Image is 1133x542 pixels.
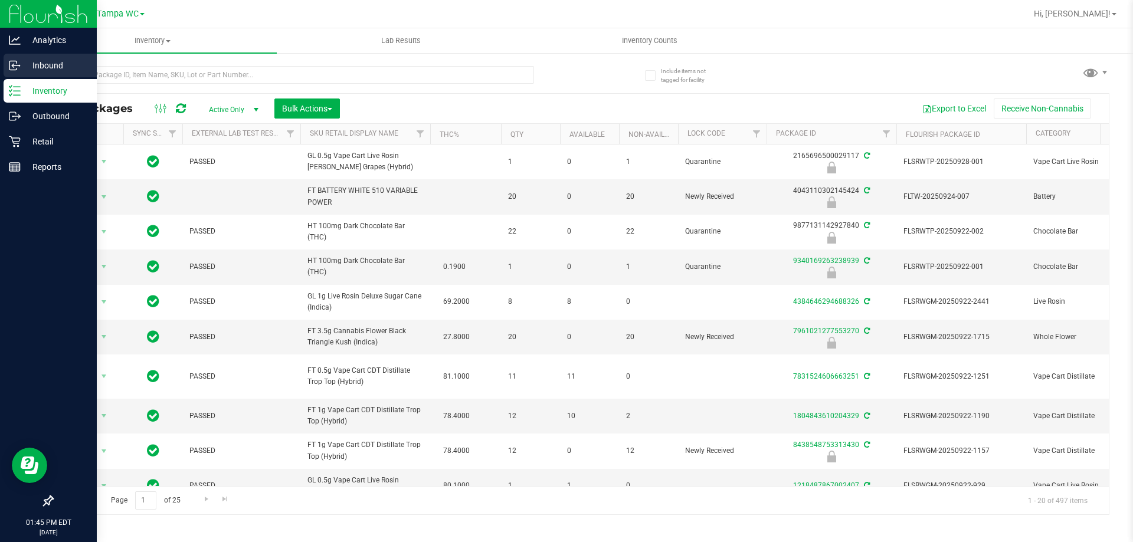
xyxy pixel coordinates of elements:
span: select [97,258,112,275]
span: select [97,153,112,170]
inline-svg: Analytics [9,34,21,46]
a: 9340169263238939 [793,257,859,265]
span: In Sync [147,442,159,459]
a: Non-Available [628,130,681,139]
span: Sync from Compliance System [862,372,870,380]
span: 0 [567,191,612,202]
span: 11 [567,371,612,382]
span: Sync from Compliance System [862,297,870,306]
span: PASSED [189,156,293,167]
span: 2 [626,410,671,422]
span: FLSRWGM-20250922-929 [903,480,1019,491]
span: 1 [508,261,553,272]
span: Battery [1033,191,1122,202]
span: Hi, [PERSON_NAME]! [1034,9,1111,18]
span: Sync from Compliance System [862,257,870,265]
span: PASSED [189,410,293,422]
span: FLSRWGM-20250922-1715 [903,331,1019,343]
span: FLTW-20250924-007 [903,191,1019,202]
inline-svg: Inventory [9,85,21,97]
span: PASSED [189,480,293,491]
a: Lock Code [687,129,725,137]
a: Category [1036,129,1070,137]
span: 78.4000 [437,408,476,425]
span: In Sync [147,368,159,385]
p: Reports [21,160,91,174]
span: HT 100mg Dark Chocolate Bar (THC) [307,221,423,243]
span: select [97,408,112,424]
span: 22 [626,226,671,237]
span: 0 [626,296,671,307]
button: Bulk Actions [274,98,340,119]
span: FLSRWTP-20250922-001 [903,261,1019,272]
span: FT 1g Vape Cart CDT Distillate Trop Top (Hybrid) [307,405,423,427]
span: In Sync [147,293,159,310]
span: Live Rosin [1033,296,1122,307]
div: 2165696500029117 [765,150,898,173]
a: 7831524606663251 [793,372,859,380]
span: GL 1g Live Rosin Deluxe Sugar Cane (Indica) [307,291,423,313]
span: Lab Results [365,35,437,46]
span: Include items not tagged for facility [661,67,720,84]
span: FT BATTERY WHITE 510 VARIABLE POWER [307,185,423,208]
span: FLSRWGM-20250922-2441 [903,296,1019,307]
iframe: Resource center [12,448,47,483]
inline-svg: Inbound [9,60,21,71]
span: 0 [567,331,612,343]
a: Inventory Counts [525,28,774,53]
a: Sync Status [133,129,178,137]
p: Retail [21,134,91,149]
div: Newly Received [765,196,898,208]
span: select [97,189,112,205]
span: Sync from Compliance System [862,481,870,490]
span: Sync from Compliance System [862,221,870,229]
span: 0 [567,445,612,456]
span: PASSED [189,371,293,382]
span: 10 [567,410,612,422]
a: Filter [163,124,182,144]
span: FT 1g Vape Cart CDT Distillate Trop Top (Hybrid) [307,439,423,462]
span: Quarantine [685,261,759,272]
span: 0 [567,156,612,167]
span: 12 [508,445,553,456]
div: 9877131142927840 [765,220,898,243]
span: 12 [626,445,671,456]
span: In Sync [147,223,159,239]
button: Export to Excel [915,98,994,119]
span: select [97,329,112,345]
span: HT 100mg Dark Chocolate Bar (THC) [307,255,423,278]
div: 4043110302145424 [765,185,898,208]
div: Quarantine [765,267,898,278]
a: 1218487867002407 [793,481,859,490]
span: FLSRWGM-20250922-1190 [903,410,1019,422]
span: GL 0.5g Vape Cart Live Rosin [PERSON_NAME] Grapes (Hybrid) [307,150,423,173]
span: In Sync [147,477,159,494]
span: select [97,443,112,459]
span: 0 [567,261,612,272]
a: Lab Results [277,28,525,53]
span: 0 [567,226,612,237]
span: 11 [508,371,553,382]
span: 0 [626,371,671,382]
div: Newly Received [765,451,898,462]
p: Analytics [21,33,91,47]
a: Filter [877,124,896,144]
span: 1 [626,261,671,272]
span: 1 - 20 of 497 items [1019,491,1097,509]
span: 22 [508,226,553,237]
span: FLSRWGM-20250922-1251 [903,371,1019,382]
a: Filter [281,124,300,144]
span: 69.2000 [437,293,476,310]
span: FLSRWGM-20250922-1157 [903,445,1019,456]
a: External Lab Test Result [192,129,284,137]
span: FLSRWTP-20250922-002 [903,226,1019,237]
a: Available [569,130,605,139]
span: Vape Cart Live Rosin [1033,156,1122,167]
span: Newly Received [685,191,759,202]
span: select [97,478,112,494]
p: Inbound [21,58,91,73]
span: select [97,224,112,240]
span: 80.1000 [437,477,476,494]
span: 81.1000 [437,368,476,385]
span: 27.8000 [437,329,476,346]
